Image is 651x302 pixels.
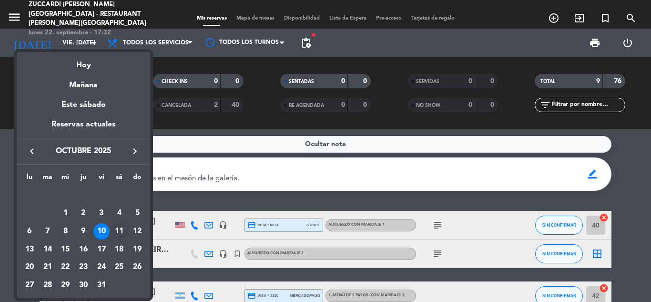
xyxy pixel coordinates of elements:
div: Hoy [17,52,150,72]
td: 3 de octubre de 2025 [92,205,111,223]
div: 26 [129,260,145,276]
th: sábado [111,172,129,187]
div: 25 [111,260,127,276]
td: 21 de octubre de 2025 [39,259,57,277]
td: 22 de octubre de 2025 [56,259,74,277]
div: 3 [93,205,110,221]
td: 17 de octubre de 2025 [92,240,111,259]
td: 16 de octubre de 2025 [74,240,92,259]
div: 1 [57,205,73,221]
th: domingo [128,172,146,187]
td: 5 de octubre de 2025 [128,205,146,223]
td: 23 de octubre de 2025 [74,259,92,277]
td: 25 de octubre de 2025 [111,259,129,277]
div: 31 [93,277,110,293]
div: 9 [75,223,92,240]
div: Mañana [17,72,150,92]
i: keyboard_arrow_left [26,146,38,157]
th: miércoles [56,172,74,187]
div: 20 [21,260,38,276]
th: lunes [20,172,39,187]
td: 19 de octubre de 2025 [128,240,146,259]
div: Este sábado [17,92,150,118]
td: 15 de octubre de 2025 [56,240,74,259]
div: 16 [75,241,92,258]
div: 7 [40,223,56,240]
div: 23 [75,260,92,276]
td: 29 de octubre de 2025 [56,276,74,294]
th: jueves [74,172,92,187]
th: viernes [92,172,111,187]
div: 10 [93,223,110,240]
div: 6 [21,223,38,240]
div: 15 [57,241,73,258]
td: 2 de octubre de 2025 [74,205,92,223]
div: 28 [40,277,56,293]
div: 29 [57,277,73,293]
td: 27 de octubre de 2025 [20,276,39,294]
div: 30 [75,277,92,293]
div: 21 [40,260,56,276]
div: 2 [75,205,92,221]
div: 8 [57,223,73,240]
div: 24 [93,260,110,276]
td: 31 de octubre de 2025 [92,276,111,294]
td: 18 de octubre de 2025 [111,240,129,259]
span: octubre 2025 [41,145,126,157]
td: 20 de octubre de 2025 [20,259,39,277]
div: 13 [21,241,38,258]
td: 8 de octubre de 2025 [56,222,74,240]
td: 4 de octubre de 2025 [111,205,129,223]
div: 12 [129,223,145,240]
td: OCT. [20,187,146,205]
div: 14 [40,241,56,258]
th: martes [39,172,57,187]
td: 1 de octubre de 2025 [56,205,74,223]
td: 7 de octubre de 2025 [39,222,57,240]
div: 18 [111,241,127,258]
div: 22 [57,260,73,276]
td: 24 de octubre de 2025 [92,259,111,277]
td: 30 de octubre de 2025 [74,276,92,294]
div: 17 [93,241,110,258]
td: 10 de octubre de 2025 [92,222,111,240]
td: 28 de octubre de 2025 [39,276,57,294]
button: keyboard_arrow_left [23,145,41,157]
div: 4 [111,205,127,221]
div: 11 [111,223,127,240]
td: 14 de octubre de 2025 [39,240,57,259]
div: 5 [129,205,145,221]
td: 11 de octubre de 2025 [111,222,129,240]
td: 13 de octubre de 2025 [20,240,39,259]
i: keyboard_arrow_right [129,146,141,157]
td: 9 de octubre de 2025 [74,222,92,240]
td: 26 de octubre de 2025 [128,259,146,277]
td: 6 de octubre de 2025 [20,222,39,240]
div: 27 [21,277,38,293]
div: Reservas actuales [17,118,150,138]
div: 19 [129,241,145,258]
button: keyboard_arrow_right [126,145,143,157]
td: 12 de octubre de 2025 [128,222,146,240]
